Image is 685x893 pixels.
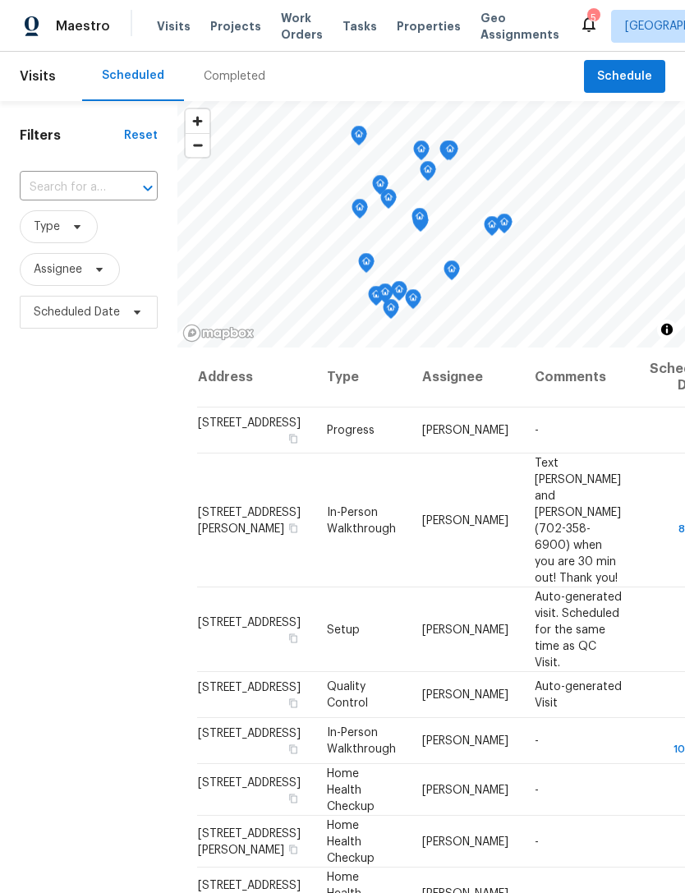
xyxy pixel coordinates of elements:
[662,320,672,338] span: Toggle attribution
[286,790,301,805] button: Copy Address
[20,58,56,94] span: Visits
[391,281,407,306] div: Map marker
[422,425,508,436] span: [PERSON_NAME]
[535,457,621,583] span: Text [PERSON_NAME] and [PERSON_NAME] (702-358-6900) when you are 30 min out! Thank you!
[20,175,112,200] input: Search for an address...
[182,324,255,343] a: Mapbox homepage
[34,304,120,320] span: Scheduled Date
[442,140,458,166] div: Map marker
[377,283,393,309] div: Map marker
[186,109,209,133] button: Zoom in
[439,140,456,166] div: Map marker
[56,18,110,35] span: Maestro
[286,841,301,856] button: Copy Address
[584,60,665,94] button: Schedule
[198,506,301,534] span: [STREET_ADDRESS][PERSON_NAME]
[34,219,60,235] span: Type
[422,689,508,701] span: [PERSON_NAME]
[372,175,388,200] div: Map marker
[286,520,301,535] button: Copy Address
[422,514,508,526] span: [PERSON_NAME]
[535,735,539,747] span: -
[327,819,375,863] span: Home Health Checkup
[327,767,375,812] span: Home Health Checkup
[286,630,301,645] button: Copy Address
[358,253,375,278] div: Map marker
[204,68,265,85] div: Completed
[327,506,396,534] span: In-Person Walkthrough
[314,348,409,407] th: Type
[597,67,652,87] span: Schedule
[535,425,539,436] span: -
[422,784,508,795] span: [PERSON_NAME]
[136,177,159,200] button: Open
[198,616,301,628] span: [STREET_ADDRESS]
[327,727,396,755] span: In-Person Walkthrough
[198,827,301,855] span: [STREET_ADDRESS][PERSON_NAME]
[34,261,82,278] span: Assignee
[197,348,314,407] th: Address
[422,624,508,635] span: [PERSON_NAME]
[286,696,301,711] button: Copy Address
[535,835,539,847] span: -
[210,18,261,35] span: Projects
[198,776,301,788] span: [STREET_ADDRESS]
[157,18,191,35] span: Visits
[368,286,384,311] div: Map marker
[535,784,539,795] span: -
[352,199,368,224] div: Map marker
[327,624,360,635] span: Setup
[480,10,559,43] span: Geo Assignments
[496,214,513,239] div: Map marker
[405,289,421,315] div: Map marker
[351,126,367,151] div: Map marker
[484,216,500,242] div: Map marker
[327,681,368,709] span: Quality Control
[657,320,677,339] button: Toggle attribution
[587,10,599,26] div: 5
[186,133,209,157] button: Zoom out
[411,208,428,233] div: Map marker
[281,10,323,43] span: Work Orders
[422,735,508,747] span: [PERSON_NAME]
[198,728,301,739] span: [STREET_ADDRESS]
[420,161,436,186] div: Map marker
[383,299,399,325] div: Map marker
[535,681,622,709] span: Auto-generated Visit
[444,260,460,286] div: Map marker
[20,127,124,144] h1: Filters
[342,21,377,32] span: Tasks
[102,67,164,84] div: Scheduled
[522,348,637,407] th: Comments
[327,425,375,436] span: Progress
[198,682,301,693] span: [STREET_ADDRESS]
[286,431,301,446] button: Copy Address
[286,742,301,757] button: Copy Address
[124,127,158,144] div: Reset
[413,140,430,166] div: Map marker
[409,348,522,407] th: Assignee
[397,18,461,35] span: Properties
[198,417,301,429] span: [STREET_ADDRESS]
[422,835,508,847] span: [PERSON_NAME]
[380,189,397,214] div: Map marker
[186,134,209,157] span: Zoom out
[535,591,622,668] span: Auto-generated visit. Scheduled for the same time as QC Visit.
